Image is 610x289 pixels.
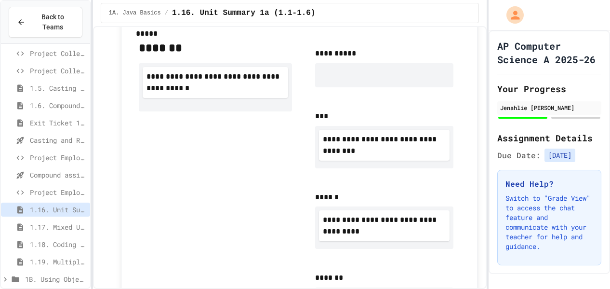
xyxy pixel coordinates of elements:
button: Back to Teams [9,7,82,38]
h1: AP Computer Science A 2025-26 [497,39,601,66]
span: Due Date: [497,150,541,161]
div: My Account [496,4,526,26]
span: Back to Teams [31,12,74,32]
span: 1.5. Casting and Ranges of Values [30,83,86,93]
span: Project EmployeePay (File Input) [30,187,86,197]
span: 1.16. Unit Summary 1a (1.1-1.6) [172,7,316,19]
span: Project CollegeSearch (File Input) [30,66,86,76]
span: 1.17. Mixed Up Code Practice 1.1-1.6 [30,222,86,232]
h3: Need Help? [505,178,593,190]
span: 1.18. Coding Practice 1a (1.1-1.6) [30,239,86,249]
div: Jenahlie [PERSON_NAME] [500,103,598,112]
span: 1A. Java Basics [109,9,161,17]
span: Project EmployeePay [30,152,86,163]
span: Project CollegeSearch [30,48,86,58]
span: / [165,9,168,17]
span: Exit Ticket 1.5-1.6 [30,118,86,128]
span: 1.6. Compound Assignment Operators [30,100,86,110]
span: Compound assignment operators - Quiz [30,170,86,180]
span: 1.16. Unit Summary 1a (1.1-1.6) [30,205,86,215]
h2: Assignment Details [497,131,601,145]
span: Casting and Ranges of variables - Quiz [30,135,86,145]
span: 1B. Using Objects [25,274,86,284]
span: 1.19. Multiple Choice Exercises for Unit 1a (1.1-1.6) [30,257,86,267]
p: Switch to "Grade View" to access the chat feature and communicate with your teacher for help and ... [505,193,593,251]
span: [DATE] [544,149,575,162]
h2: Your Progress [497,82,601,96]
